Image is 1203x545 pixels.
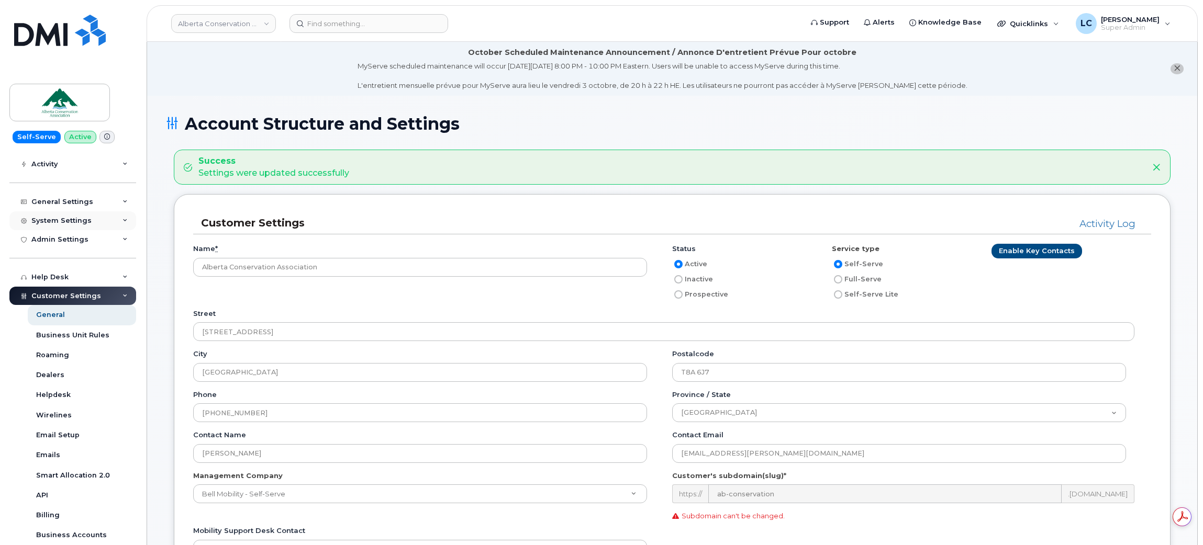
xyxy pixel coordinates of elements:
label: Status [672,244,696,254]
label: Full-Serve [832,273,882,286]
label: Prospective [672,288,728,301]
label: Street [193,309,216,319]
button: close notification [1171,63,1184,74]
strong: Success [198,155,349,167]
div: https:// [672,484,708,503]
label: Customer's subdomain(slug)* [672,471,786,481]
span: Bell Mobility - Self-Serve [196,489,285,498]
a: Bell Mobility - Self-Serve [193,484,647,503]
label: Inactive [672,273,713,286]
label: Contact name [193,430,246,440]
label: Self-Serve [832,258,883,270]
a: Activity Log [1079,218,1135,230]
input: Prospective [674,290,683,299]
input: Self-Serve [834,260,842,268]
input: Self-Serve Lite [834,290,842,299]
div: MyServe scheduled maintenance will occur [DATE][DATE] 8:00 PM - 10:00 PM Eastern. Users will be u... [358,61,967,90]
label: Phone [193,390,217,400]
div: Settings were updated successfully [198,155,349,179]
label: Contact email [672,430,723,440]
p: Subdomain can't be changed. [672,511,1143,521]
div: .[DOMAIN_NAME] [1062,484,1134,503]
div: October Scheduled Maintenance Announcement / Annonce D'entretient Prévue Pour octobre [468,47,856,58]
label: Name [193,244,218,254]
label: Self-Serve Lite [832,288,898,301]
label: Active [672,258,707,270]
label: Postalcode [672,349,714,359]
a: Enable Key Contacts [992,244,1082,258]
h3: Customer Settings [201,216,740,230]
input: Active [674,260,683,268]
input: Inactive [674,275,683,283]
label: Management Company [193,471,283,481]
label: Province / State [672,390,731,400]
label: City [193,349,207,359]
label: Mobility Support Desk Contact [193,526,305,536]
input: Full-Serve [834,275,842,283]
h1: Account Structure and Settings [166,115,1178,133]
label: Service type [832,244,879,254]
abbr: required [215,244,218,253]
